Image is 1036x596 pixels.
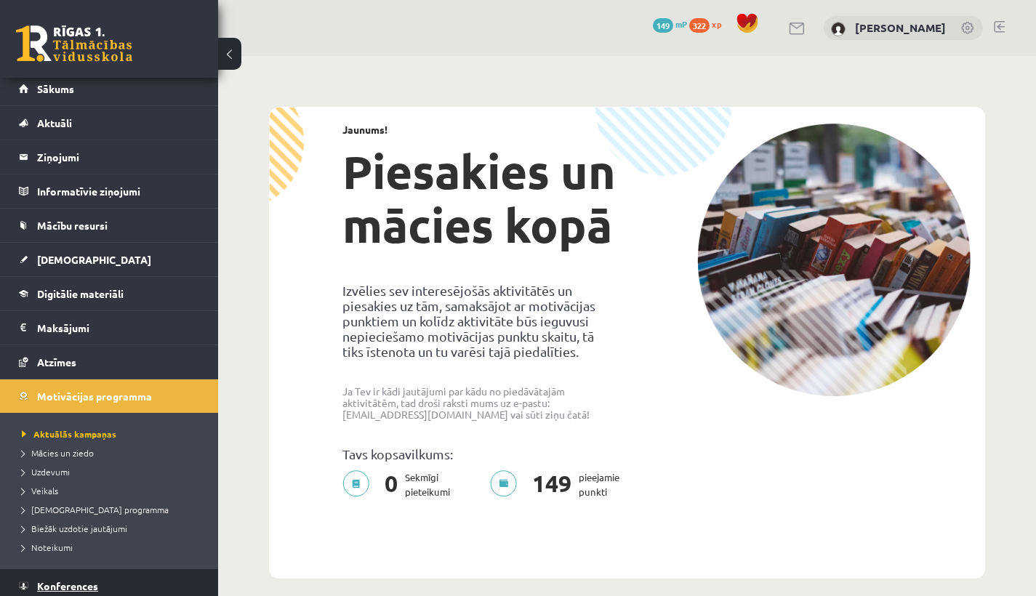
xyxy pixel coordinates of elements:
a: Motivācijas programma [19,379,200,413]
span: Aktuāli [37,116,72,129]
legend: Ziņojumi [37,140,200,174]
span: Aktuālās kampaņas [22,428,116,440]
span: Sākums [37,82,74,95]
img: Rūta Talle [831,22,846,36]
span: Digitālie materiāli [37,287,124,300]
legend: Maksājumi [37,311,200,345]
a: Biežāk uzdotie jautājumi [22,522,204,535]
span: Konferences [37,579,98,592]
a: Ziņojumi [19,140,200,174]
a: Informatīvie ziņojumi [19,174,200,208]
strong: Jaunums! [342,123,388,136]
p: Izvēlies sev interesējošās aktivitātēs un piesakies uz tām, samaksājot ar motivācijas punktiem un... [342,283,616,359]
span: Mācību resursi [37,219,108,232]
span: Biežāk uzdotie jautājumi [22,523,127,534]
span: 0 [377,470,405,499]
span: Motivācijas programma [37,390,152,403]
span: Mācies un ziedo [22,447,94,459]
a: [DEMOGRAPHIC_DATA] [19,243,200,276]
a: Mācies un ziedo [22,446,204,459]
span: mP [675,18,687,30]
h1: Piesakies un mācies kopā [342,145,616,252]
a: 322 xp [689,18,728,30]
a: Uzdevumi [22,465,204,478]
span: Noteikumi [22,541,73,553]
p: pieejamie punkti [490,470,628,499]
a: Atzīmes [19,345,200,379]
a: Veikals [22,484,204,497]
span: [DEMOGRAPHIC_DATA] [37,253,151,266]
a: Digitālie materiāli [19,277,200,310]
legend: Informatīvie ziņojumi [37,174,200,208]
span: xp [712,18,721,30]
span: 149 [525,470,579,499]
p: Sekmīgi pieteikumi [342,470,459,499]
span: Uzdevumi [22,466,70,478]
span: 149 [653,18,673,33]
a: Aktuāli [19,106,200,140]
a: Mācību resursi [19,209,200,242]
img: campaign-image-1c4f3b39ab1f89d1fca25a8facaab35ebc8e40cf20aedba61fd73fb4233361ac.png [697,124,971,396]
span: Veikals [22,485,58,496]
p: Tavs kopsavilkums: [342,446,616,462]
a: Maksājumi [19,311,200,345]
a: 149 mP [653,18,687,30]
a: Aktuālās kampaņas [22,427,204,440]
span: Atzīmes [37,355,76,369]
a: [DEMOGRAPHIC_DATA] programma [22,503,204,516]
span: [DEMOGRAPHIC_DATA] programma [22,504,169,515]
a: Rīgas 1. Tālmācības vidusskola [16,25,132,62]
a: [PERSON_NAME] [855,20,946,35]
a: Sākums [19,72,200,105]
p: Ja Tev ir kādi jautājumi par kādu no piedāvātajām aktivitātēm, tad droši raksti mums uz e-pastu: ... [342,385,616,420]
a: Noteikumi [22,541,204,554]
span: 322 [689,18,710,33]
